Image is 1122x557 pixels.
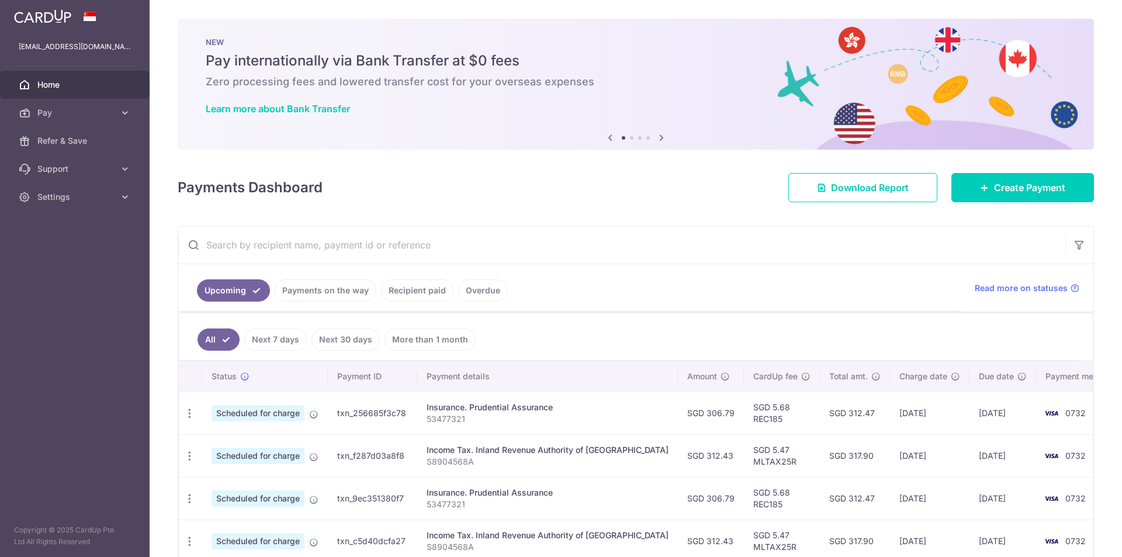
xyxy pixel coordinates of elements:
img: Bank Card [1040,492,1063,506]
p: [EMAIL_ADDRESS][DOMAIN_NAME] [19,41,131,53]
a: Next 30 days [311,328,380,351]
span: Read more on statuses [975,282,1068,294]
span: 0732 [1065,536,1086,546]
a: Create Payment [951,173,1094,202]
a: All [198,328,240,351]
img: Bank Card [1040,534,1063,548]
h6: Zero processing fees and lowered transfer cost for your overseas expenses [206,75,1066,89]
a: Recipient paid [381,279,453,302]
p: S8904568A [427,456,669,468]
td: SGD 317.90 [820,434,890,477]
span: Due date [979,371,1014,382]
td: txn_256685f3c78 [328,392,417,434]
div: Income Tax. Inland Revenue Authority of [GEOGRAPHIC_DATA] [427,530,669,541]
span: 0732 [1065,451,1086,461]
td: [DATE] [890,477,969,520]
td: [DATE] [969,477,1036,520]
span: Home [37,79,115,91]
span: Scheduled for charge [212,490,304,507]
span: Amount [687,371,717,382]
span: Support [37,163,115,175]
span: 0732 [1065,408,1086,418]
span: Download Report [831,181,909,195]
td: SGD 5.68 REC185 [744,477,820,520]
span: CardUp fee [753,371,798,382]
td: SGD 312.47 [820,477,890,520]
span: 0732 [1065,493,1086,503]
td: SGD 306.79 [678,392,744,434]
td: txn_9ec351380f7 [328,477,417,520]
span: Total amt. [829,371,868,382]
a: Download Report [788,173,937,202]
a: Payments on the way [275,279,376,302]
span: Refer & Save [37,135,115,147]
p: S8904568A [427,541,669,553]
img: Bank Card [1040,406,1063,420]
th: Payment ID [328,361,417,392]
div: Insurance. Prudential Assurance [427,487,669,499]
a: Next 7 days [244,328,307,351]
a: More than 1 month [385,328,476,351]
h4: Payments Dashboard [178,177,323,198]
span: Settings [37,191,115,203]
td: SGD 5.68 REC185 [744,392,820,434]
p: 53477321 [427,499,669,510]
div: Insurance. Prudential Assurance [427,402,669,413]
th: Payment details [417,361,678,392]
p: 53477321 [427,413,669,425]
a: Upcoming [197,279,270,302]
span: Create Payment [994,181,1065,195]
input: Search by recipient name, payment id or reference [178,226,1065,264]
td: SGD 306.79 [678,477,744,520]
td: [DATE] [969,434,1036,477]
a: Read more on statuses [975,282,1079,294]
td: SGD 312.47 [820,392,890,434]
h5: Pay internationally via Bank Transfer at $0 fees [206,51,1066,70]
td: [DATE] [890,392,969,434]
span: Pay [37,107,115,119]
span: Status [212,371,237,382]
span: Scheduled for charge [212,448,304,464]
div: Income Tax. Inland Revenue Authority of [GEOGRAPHIC_DATA] [427,444,669,456]
td: [DATE] [890,434,969,477]
span: Charge date [899,371,947,382]
img: Bank transfer banner [178,19,1094,150]
td: SGD 312.43 [678,434,744,477]
span: Scheduled for charge [212,533,304,549]
img: Bank Card [1040,449,1063,463]
a: Learn more about Bank Transfer [206,103,350,115]
a: Overdue [458,279,508,302]
td: [DATE] [969,392,1036,434]
td: txn_f287d03a8f8 [328,434,417,477]
td: SGD 5.47 MLTAX25R [744,434,820,477]
img: CardUp [14,9,71,23]
span: Scheduled for charge [212,405,304,421]
p: NEW [206,37,1066,47]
